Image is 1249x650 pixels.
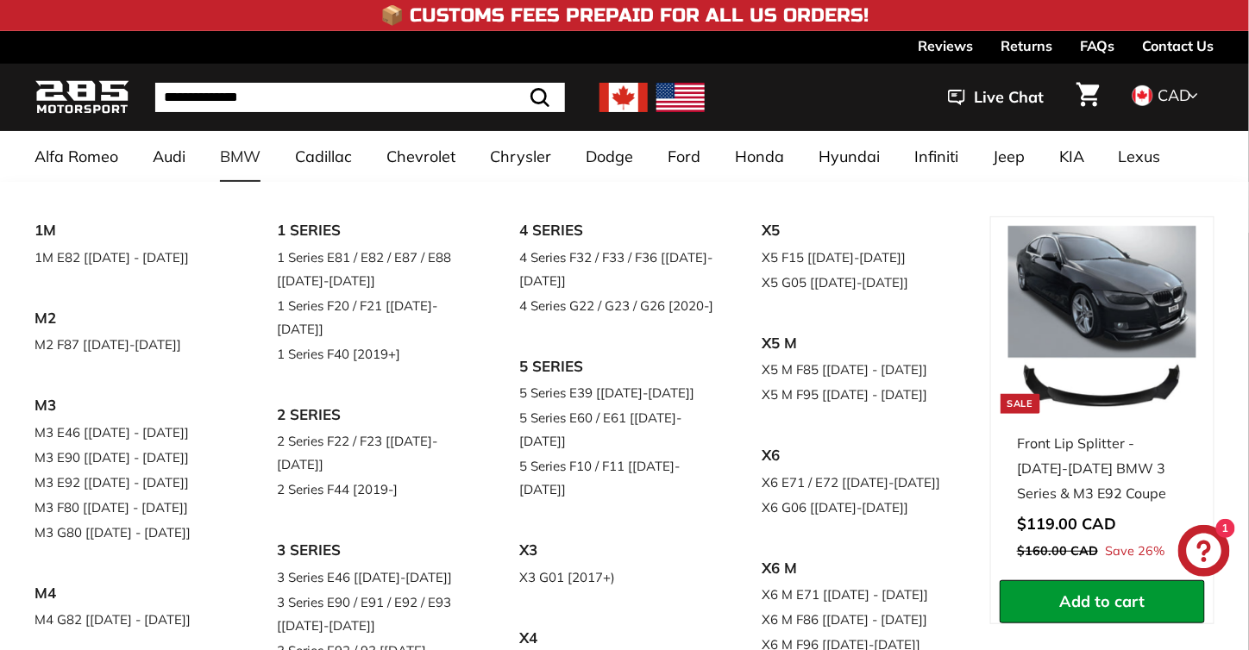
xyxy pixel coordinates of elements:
[974,86,1044,109] span: Live Chat
[1042,131,1102,182] a: KIA
[35,78,129,118] img: Logo_285_Motorsport_areodynamics_components
[762,245,956,270] a: X5 F15 [[DATE]-[DATE]]
[718,131,801,182] a: Honda
[1017,431,1188,505] div: Front Lip Splitter - [DATE]-[DATE] BMW 3 Series & M3 E92 Coupe
[155,83,565,112] input: Search
[35,245,229,270] a: 1M E82 [[DATE] - [DATE]]
[135,131,203,182] a: Audi
[519,380,713,405] a: 5 Series E39 [[DATE]-[DATE]]
[17,131,135,182] a: Alfa Romeo
[762,495,956,520] a: X6 G06 [[DATE]-[DATE]]
[277,428,471,477] a: 2 Series F22 / F23 [[DATE]-[DATE]]
[277,565,471,590] a: 3 Series E46 [[DATE]-[DATE]]
[519,536,713,565] a: X3
[35,495,229,520] a: M3 F80 [[DATE] - [DATE]]
[35,607,229,632] a: M4 G82 [[DATE] - [DATE]]
[762,470,956,495] a: X6 E71 / E72 [[DATE]-[DATE]]
[519,216,713,245] a: 4 SERIES
[35,470,229,495] a: M3 E92 [[DATE] - [DATE]]
[277,341,471,366] a: 1 Series F40 [2019+]
[203,131,278,182] a: BMW
[278,131,369,182] a: Cadillac
[1000,580,1205,623] button: Add to cart
[762,382,956,407] a: X5 M F95 [[DATE] - [DATE]]
[519,293,713,318] a: 4 Series G22 / G23 / G26 [2020-]
[762,270,956,295] a: X5 G05 [[DATE]-[DATE]]
[519,353,713,381] a: 5 SERIES
[519,245,713,293] a: 4 Series F32 / F33 / F36 [[DATE]-[DATE]]
[519,453,713,502] a: 5 Series F10 / F11 [[DATE]-[DATE]]
[650,131,718,182] a: Ford
[976,131,1042,182] a: Jeep
[801,131,897,182] a: Hyundai
[35,420,229,445] a: M3 E46 [[DATE] - [DATE]]
[762,216,956,245] a: X5
[1066,68,1110,127] a: Cart
[369,131,473,182] a: Chevrolet
[35,332,229,357] a: M2 F87 [[DATE]-[DATE]]
[35,445,229,470] a: M3 E90 [[DATE] - [DATE]]
[277,245,471,293] a: 1 Series E81 / E82 / E87 / E88 [[DATE]-[DATE]]
[762,582,956,607] a: X6 M E71 [[DATE] - [DATE]]
[1080,31,1115,60] a: FAQs
[35,216,229,245] a: 1M
[1001,394,1040,414] div: Sale
[473,131,568,182] a: Chrysler
[35,304,229,333] a: M2
[519,405,713,453] a: 5 Series E60 / E61 [[DATE]-[DATE]]
[897,131,976,182] a: Infiniti
[1017,543,1098,559] span: $160.00 CAD
[277,216,471,245] a: 1 SERIES
[1000,217,1205,580] a: Sale Front Lip Splitter - [DATE]-[DATE] BMW 3 Series & M3 E92 Coupe Save 26%
[277,401,471,429] a: 2 SERIES
[762,607,956,632] a: X6 M F86 [[DATE] - [DATE]]
[35,520,229,545] a: M3 G80 [[DATE] - [DATE]]
[926,76,1066,119] button: Live Chat
[762,441,956,470] a: X6
[1105,541,1164,563] span: Save 26%
[1173,525,1235,581] inbox-online-store-chat: Shopify online store chat
[762,554,956,583] a: X6 M
[1060,591,1145,611] span: Add to cart
[35,391,229,420] a: M3
[762,357,956,382] a: X5 M F85 [[DATE] - [DATE]]
[918,31,973,60] a: Reviews
[277,590,471,638] a: 3 Series E90 / E91 / E92 / E93 [[DATE]-[DATE]]
[1017,514,1116,534] span: $119.00 CAD
[35,579,229,608] a: M4
[762,329,956,358] a: X5 M
[1143,31,1214,60] a: Contact Us
[380,5,869,26] h4: 📦 Customs Fees Prepaid for All US Orders!
[568,131,650,182] a: Dodge
[1102,131,1178,182] a: Lexus
[277,477,471,502] a: 2 Series F44 [2019-]
[1158,85,1191,105] span: CAD
[277,293,471,341] a: 1 Series F20 / F21 [[DATE]-[DATE]]
[1001,31,1052,60] a: Returns
[519,565,713,590] a: X3 G01 [2017+)
[277,536,471,565] a: 3 SERIES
